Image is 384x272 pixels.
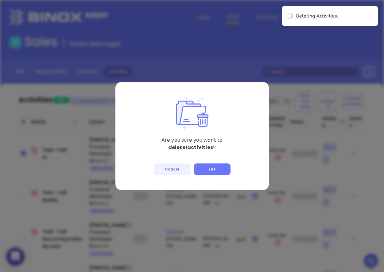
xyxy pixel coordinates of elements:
[296,12,374,20] div: Deleting Activities...
[138,136,246,151] p: Are you sure you want to ?
[154,163,191,175] button: Cancel
[176,97,208,129] img: delete action lead
[194,163,231,175] button: Yes
[168,144,213,151] b: delete 1 activities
